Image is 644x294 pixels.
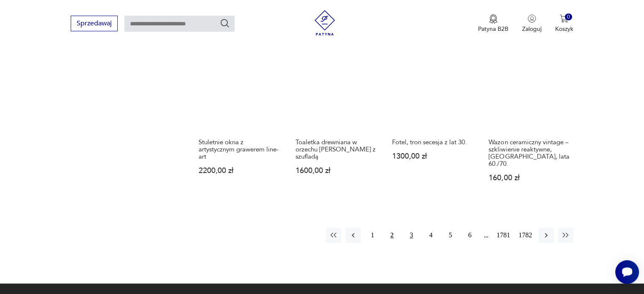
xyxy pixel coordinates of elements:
button: 1781 [495,228,512,243]
h3: Fotel, tron secesja z lat 30. [392,139,473,146]
button: Zaloguj [522,14,542,33]
p: 1300,00 zł [392,153,473,160]
button: 6 [462,228,478,243]
button: 1782 [517,228,534,243]
p: 1600,00 zł [296,167,376,174]
img: Patyna - sklep z meblami i dekoracjami vintage [312,10,337,36]
p: Koszyk [555,25,573,33]
button: 2 [384,228,400,243]
p: 2200,00 zł [199,167,279,174]
a: Toaletka drewniana w orzechu Ludwik XIX z szufladąToaletka drewniana w orzechu [PERSON_NAME] z sz... [292,44,380,198]
a: Sprzedawaj [71,21,118,27]
img: Ikona medalu [489,14,498,24]
a: Ikona medaluPatyna B2B [478,14,509,33]
button: 3 [404,228,419,243]
button: Patyna B2B [478,14,509,33]
button: Sprzedawaj [71,16,118,31]
a: Fotel, tron secesja z lat 30.Fotel, tron secesja z lat 30.1300,00 zł [388,44,476,198]
button: 5 [443,228,458,243]
h3: Wazon ceramiczny vintage – szkliwienie reaktywne, [GEOGRAPHIC_DATA], lata 60./70. [489,139,569,168]
a: Wazon ceramiczny vintage – szkliwienie reaktywne, Niemcy, lata 60./70.Wazon ceramiczny vintage – ... [485,44,573,198]
h3: Toaletka drewniana w orzechu [PERSON_NAME] z szufladą [296,139,376,160]
img: Ikonka użytkownika [528,14,536,23]
button: Szukaj [220,18,230,28]
button: 0Koszyk [555,14,573,33]
p: Patyna B2B [478,25,509,33]
iframe: Smartsupp widget button [615,260,639,284]
img: Ikona koszyka [560,14,568,23]
p: 160,00 zł [489,174,569,181]
div: 0 [565,14,572,21]
button: 4 [423,228,439,243]
h3: Stuletnie okna z artystycznym grawerem line-art [199,139,279,160]
p: Zaloguj [522,25,542,33]
button: 1 [365,228,380,243]
a: Stuletnie okna z artystycznym grawerem line-artStuletnie okna z artystycznym grawerem line-art220... [195,44,283,198]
